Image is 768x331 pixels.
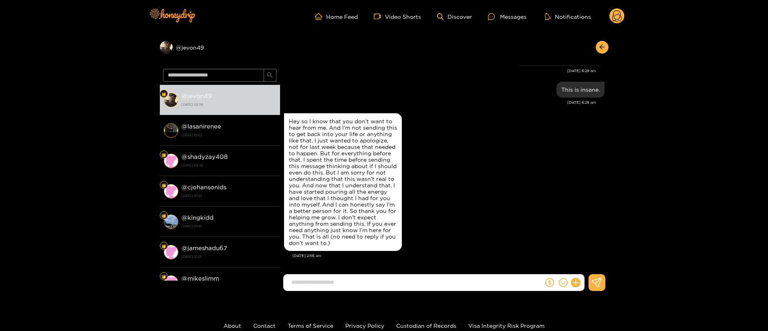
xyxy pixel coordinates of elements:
img: Fan Level [161,244,166,249]
a: Video Shorts [374,13,421,20]
span: video-camera [374,13,385,20]
button: dollar [544,277,556,289]
img: Fan Level [161,183,166,188]
a: Custodian of Records [396,323,456,329]
a: About [224,323,241,329]
strong: @ jevon49 [181,92,212,99]
img: conversation [164,154,178,168]
strong: [DATE] 15:02 [181,131,276,138]
img: conversation [164,93,178,107]
img: conversation [164,184,178,199]
div: Messages [488,12,526,21]
span: home [315,13,326,20]
a: Visa Integrity Risk Program [468,323,544,329]
div: [DATE] 2:56 am [292,253,605,259]
div: Aug. 26, 2:56 am [284,113,402,251]
div: This is insane. [561,86,600,93]
span: arrow-left [599,44,605,51]
a: Terms of Service [288,323,333,329]
strong: @ kingkidd [181,214,214,221]
img: conversation [164,275,178,290]
img: Fan Level [161,274,166,279]
img: Fan Level [161,152,166,157]
img: Fan Level [161,92,166,96]
span: smile [559,278,568,287]
strong: [DATE] 01:01 [181,192,276,199]
strong: [DATE] 01:01 [181,223,276,230]
strong: [DATE] 02:56 [181,101,276,108]
div: Hey so I know that you don’t want to hear from me. And I’m not sending this to get back into your... [289,118,397,246]
span: search [267,72,273,79]
img: Fan Level [161,213,166,218]
strong: @ jameshadu67 [181,245,227,251]
img: conversation [164,245,178,259]
div: [DATE] 6:29 am [284,100,596,105]
button: Notifications [542,12,593,20]
div: Aug. 20, 6:29 am [556,82,605,98]
strong: @ cjohansonids [181,184,226,191]
div: @jevon49 [160,41,280,54]
span: dollar [545,278,554,287]
a: Privacy Policy [345,323,384,329]
button: arrow-left [596,41,609,54]
img: conversation [164,123,178,138]
button: search [264,69,276,82]
strong: [DATE] 01:01 [181,253,276,260]
strong: @ mikeslimm [181,275,219,282]
img: conversation [164,215,178,229]
strong: @ shadyzay408 [181,153,228,160]
strong: [DATE] 02:32 [181,162,276,169]
a: Home Feed [315,13,358,20]
div: [DATE] 6:29 am [284,68,596,74]
a: Discover [437,13,472,20]
strong: @ lasanirenee [181,123,221,130]
a: Contact [253,323,276,329]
